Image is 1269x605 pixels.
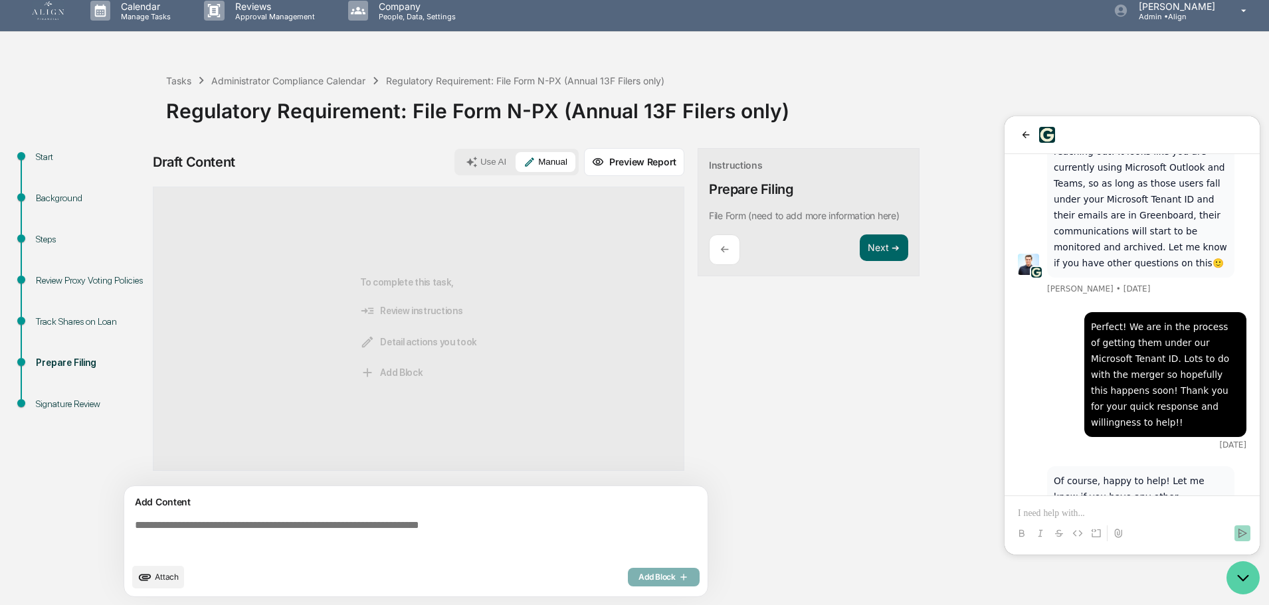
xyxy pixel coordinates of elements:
p: Manage Tasks [110,12,177,21]
div: Regulatory Requirement: File Form N-PX (Annual 13F Filers only) [166,88,1262,123]
span: Review instructions [360,303,462,318]
p: Company [368,1,462,12]
div: Prepare Filing [36,356,145,370]
span: Attach [155,572,179,582]
img: logo [32,1,64,20]
div: Administrator Compliance Calendar [211,75,365,86]
div: Signature Review [36,397,145,411]
div: Add Content [132,494,700,510]
p: Approval Management [225,12,322,21]
iframe: Open customer support [1226,561,1262,597]
div: Start [36,150,145,164]
iframe: Customer support window [1005,116,1260,555]
span: Detail actions you took [360,335,477,349]
div: Tasks [166,75,191,86]
div: Background [36,191,145,205]
div: Prepare Filing [709,181,793,197]
p: Calendar [110,1,177,12]
div: Steps [36,232,145,246]
p: Reviews [225,1,322,12]
button: Use AI [458,152,514,172]
div: Draft Content [153,154,235,170]
button: Manual [516,152,575,172]
span: Add Block [360,365,423,380]
div: Instructions [709,159,763,171]
p: [PERSON_NAME] [1128,1,1222,12]
div: To complete this task, [360,209,477,449]
p: People, Data, Settings [368,12,462,21]
div: Regulatory Requirement: File Form N-PX (Annual 13F Filers only) [386,75,664,86]
p: Admin • Align [1128,12,1222,21]
div: Track Shares on Loan [36,315,145,329]
div: Review Proxy Voting Policies [36,274,145,288]
button: Preview Report [584,148,684,176]
button: Next ➔ [860,234,908,262]
button: upload document [132,566,184,588]
p: ← [720,243,729,256]
p: File Form (need to add more information here) [709,210,899,221]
